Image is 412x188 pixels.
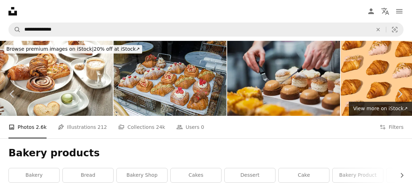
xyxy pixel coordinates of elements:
span: Browse premium images on iStock | [6,46,93,52]
a: bread [63,168,113,182]
button: Search Unsplash [9,23,21,36]
a: Users 0 [176,116,204,138]
a: Illustrations 212 [58,116,107,138]
a: cake [279,168,329,182]
button: Clear [370,23,386,36]
a: bakery shop [117,168,167,182]
img: Danish pastry on a a cafe showcase behind the window: view from the street. Tasty buns and croiss... [114,41,226,116]
span: View more on iStock ↗ [353,106,408,111]
img: Pastry chef carefully positioning cream puffs and tarts, highlighting culinary craftsmanship with... [227,41,340,116]
button: Filters [380,116,404,138]
button: scroll list to the right [395,168,404,182]
button: Visual search [386,23,403,36]
h1: Bakery products [8,147,404,159]
span: 0 [201,123,204,131]
span: 24k [156,123,165,131]
a: bakery product [333,168,383,182]
a: Next [387,60,412,128]
a: View more on iStock↗ [349,102,412,116]
a: Log in / Sign up [364,4,378,18]
a: bakery [9,168,59,182]
div: 20% off at iStock ↗ [4,45,142,54]
button: Language [378,4,392,18]
span: 212 [98,123,107,131]
button: Menu [392,4,406,18]
form: Find visuals sitewide [8,23,404,37]
a: cakes [171,168,221,182]
a: Home — Unsplash [8,7,17,15]
a: Collections 24k [118,116,165,138]
a: dessert [225,168,275,182]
